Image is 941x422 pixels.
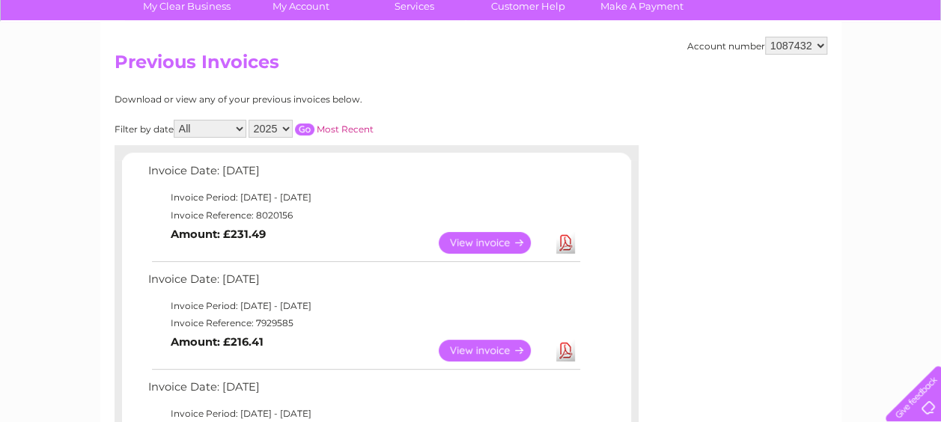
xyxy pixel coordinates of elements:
a: Most Recent [317,123,374,135]
img: logo.png [33,39,109,85]
div: Clear Business is a trading name of Verastar Limited (registered in [GEOGRAPHIC_DATA] No. 3667643... [118,8,825,73]
a: 0333 014 3131 [659,7,762,26]
div: Filter by date [115,120,508,138]
b: Amount: £231.49 [171,227,266,241]
div: Download or view any of your previous invoices below. [115,94,508,105]
a: Log out [892,64,927,75]
div: Account number [687,37,827,55]
h2: Previous Invoices [115,52,827,80]
td: Invoice Date: [DATE] [144,269,582,297]
b: Amount: £216.41 [171,335,264,349]
a: View [439,340,549,361]
a: Energy [715,64,748,75]
td: Invoice Period: [DATE] - [DATE] [144,189,582,207]
td: Invoice Reference: 7929585 [144,314,582,332]
a: Download [556,340,575,361]
a: Blog [811,64,832,75]
a: Water [677,64,706,75]
td: Invoice Date: [DATE] [144,377,582,405]
a: View [439,232,549,254]
td: Invoice Reference: 8020156 [144,207,582,224]
a: Telecoms [757,64,802,75]
a: Download [556,232,575,254]
a: Contact [841,64,878,75]
td: Invoice Date: [DATE] [144,161,582,189]
td: Invoice Period: [DATE] - [DATE] [144,297,582,315]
